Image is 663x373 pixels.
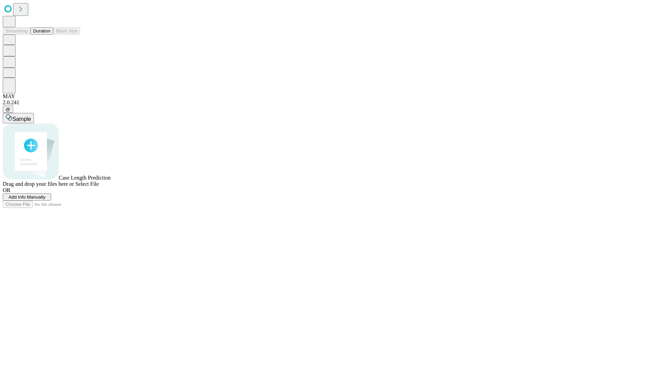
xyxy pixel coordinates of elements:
[59,175,110,181] span: Case Length Prediction
[53,27,80,35] button: Block Size
[9,194,46,200] span: Add Info Manually
[3,27,30,35] button: Smoothing
[3,181,74,187] span: Drag and drop your files here or
[30,27,53,35] button: Duration
[3,193,51,201] button: Add Info Manually
[75,181,99,187] span: Select File
[3,187,10,193] span: OR
[12,116,31,122] span: Sample
[3,99,660,106] div: 2.0.241
[3,93,660,99] div: MAY
[3,106,13,113] button: @
[3,113,34,123] button: Sample
[6,107,10,112] span: @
